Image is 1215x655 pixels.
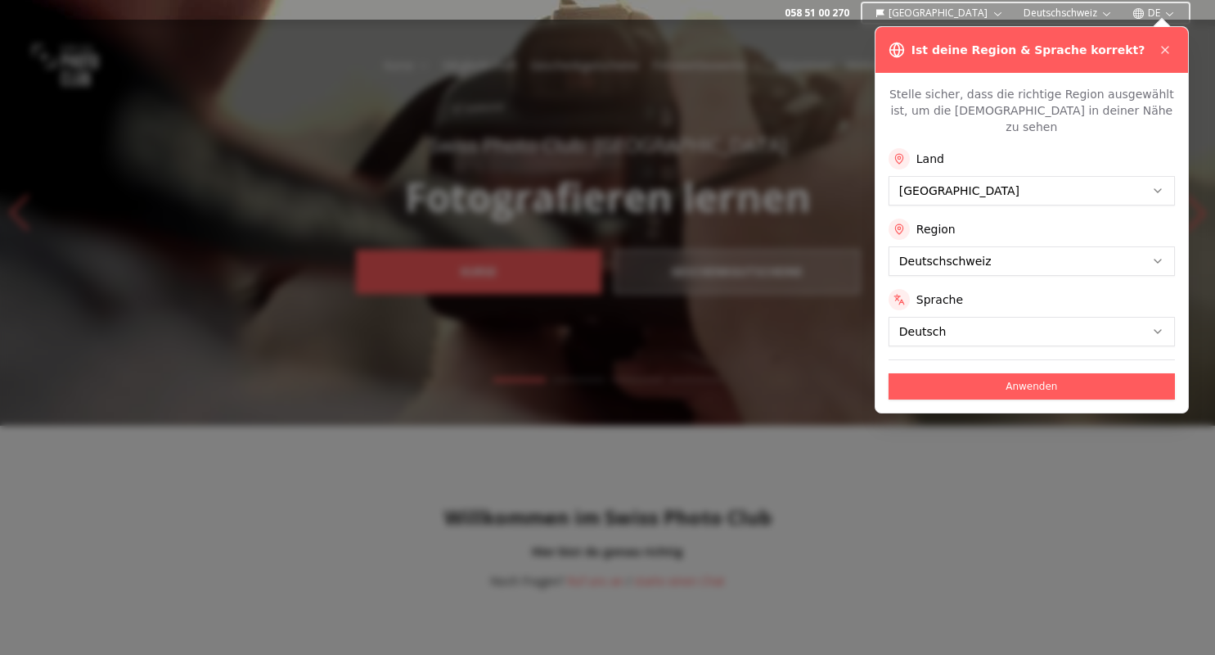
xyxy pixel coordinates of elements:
p: Stelle sicher, dass die richtige Region ausgewählt ist, um die [DEMOGRAPHIC_DATA] in deiner Nähe ... [889,86,1175,135]
button: DE [1126,3,1182,23]
label: Region [916,221,956,237]
h3: Ist deine Region & Sprache korrekt? [911,42,1145,58]
button: [GEOGRAPHIC_DATA] [869,3,1010,23]
a: 058 51 00 270 [785,7,849,20]
label: Sprache [916,291,963,308]
button: Anwenden [889,373,1175,400]
button: Deutschschweiz [1017,3,1119,23]
label: Land [916,151,944,167]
